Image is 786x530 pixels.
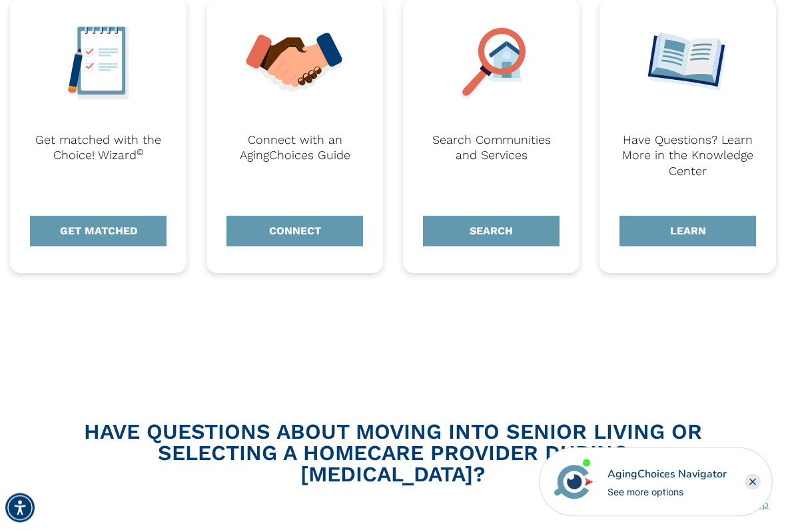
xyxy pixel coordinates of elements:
[745,474,761,490] div: Close
[5,493,35,523] div: Accessibility Menu
[619,216,756,247] a: LEARN
[30,132,167,180] div: Get matched with the Choice! Wizard
[73,421,713,485] h2: HAVE QUESTIONS ABOUT MOVING INTO SENIOR LIVING OR SELECTING A HOMECARE PROVIDER DURING [MEDICAL_D...
[226,132,363,180] div: Connect with an AgingChoices Guide
[645,33,730,93] img: Book
[30,216,167,247] a: GET MATCHED
[67,27,129,101] img: Notebook
[137,147,144,158] sup: ©
[607,466,727,482] div: AgingChoices Navigator
[423,132,560,180] div: Search Communities and Services
[246,33,344,93] img: Hands
[551,459,596,505] img: avatar
[423,216,560,247] a: SEARCH
[607,485,727,499] div: See more options
[226,216,363,247] a: CONNECT
[452,27,530,101] img: Search
[619,132,756,180] div: Have Questions? Learn More in the Knowledge Center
